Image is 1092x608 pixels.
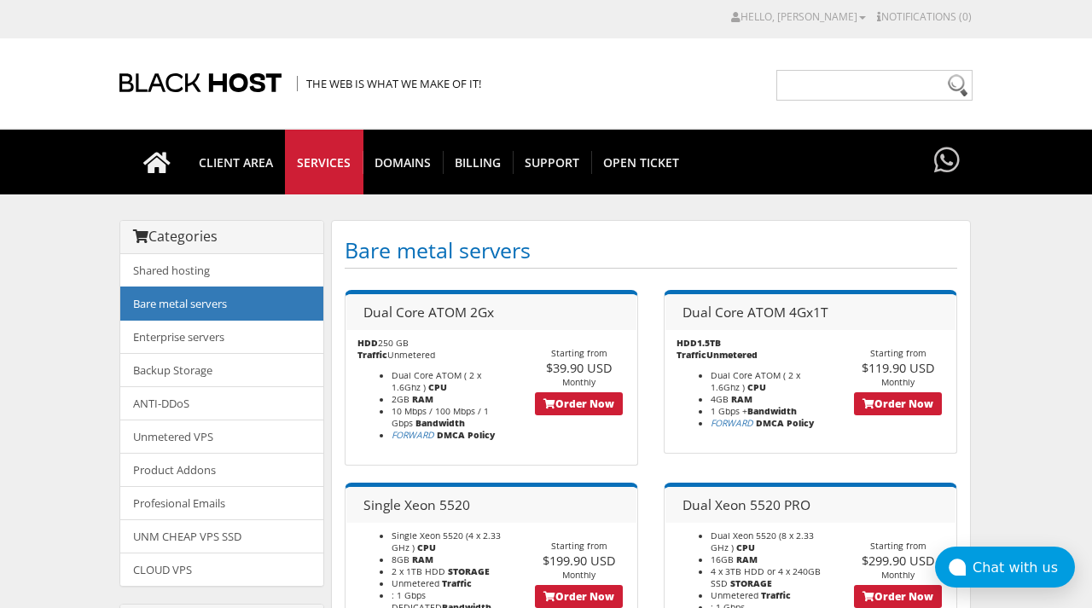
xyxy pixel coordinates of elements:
[392,553,409,565] span: 8GB
[442,577,472,589] b: Traffic
[345,234,957,269] h1: Bare metal servers
[120,320,323,354] a: Enterprise servers
[930,130,964,193] a: Have questions?
[392,530,501,553] span: Single Xeon 5520 (4 x 2.33 GHz )
[535,392,623,415] a: Order Now
[437,429,495,441] b: DMCA Policy
[120,553,323,586] a: CLOUD VPS
[392,429,434,441] a: FORWARD
[711,530,814,553] span: Dual Xeon 5520 (8 x 2.33 GHz )
[363,495,470,514] span: Single Xeon 5520
[120,386,323,420] a: ANTI-DDoS
[546,359,613,376] span: $39.90 USD
[711,565,821,589] span: 4 x 3TB HDD or 4 x 240GB SSD
[736,541,755,553] b: CPU
[392,393,409,405] span: 2GB
[392,577,439,589] span: Unmetered
[357,337,378,349] b: HDD
[187,151,286,174] span: CLIENT AREA
[120,519,323,553] a: UNM CHEAP VPS SSD
[392,369,481,393] span: Dual Core ATOM ( 2 x 1.6Ghz )
[428,381,447,393] b: CPU
[133,229,311,245] h3: Categories
[862,552,935,569] span: $299.90 USD
[776,70,973,101] input: Need help?
[711,589,758,601] span: Unmetered
[297,76,481,91] span: The Web is what we make of it!
[392,429,434,441] i: All abuse reports are forwarded
[711,393,729,405] span: 4GB
[417,541,436,553] b: CPU
[711,417,753,429] i: All abuse reports are forwarded
[357,337,508,361] p: 250 GB Unmetered
[357,349,387,361] b: Traffic
[513,130,592,194] a: Support
[443,130,514,194] a: Billing
[731,9,866,24] a: Hello, [PERSON_NAME]
[412,393,433,405] b: RAM
[187,130,286,194] a: CLIENT AREA
[535,585,623,608] a: Order Now
[761,589,791,601] b: Traffic
[711,553,734,565] span: 16GB
[677,337,697,349] b: HDD
[443,151,514,174] span: Billing
[935,547,1075,588] button: Chat with us
[520,540,637,581] div: Starting from Monthly
[412,553,433,565] b: RAM
[543,552,616,569] span: $199.90 USD
[747,405,797,417] b: Bandwidth
[730,577,772,589] b: STORAGE
[747,381,766,393] b: CPU
[711,417,753,429] a: FORWARD
[973,559,1075,576] div: Chat with us
[854,392,942,415] a: Order Now
[711,369,800,393] span: Dual Core ATOM ( 2 x 1.6Ghz )
[682,303,828,321] span: Dual Core ATOM 4Gx1T
[591,130,691,194] a: Open Ticket
[520,347,637,388] div: Starting from Monthly
[392,405,489,429] span: 10 Mbps / 100 Mbps / 1 Gbps
[120,486,323,520] a: Profesional Emails
[711,405,828,417] li: 1 Gbps +
[363,303,494,321] span: Dual Core ATOM 2Gx
[126,130,188,194] a: Go to homepage
[363,130,444,194] a: Domains
[448,565,490,577] b: STORAGE
[120,453,323,487] a: Product Addons
[120,254,323,287] a: Shared hosting
[513,151,592,174] span: Support
[363,151,444,174] span: Domains
[677,349,706,361] b: Traffic
[877,9,972,24] a: Notifications (0)
[392,565,445,577] span: 2 x 1TB HDD
[736,553,758,565] b: RAM
[839,347,956,388] div: Starting from Monthly
[839,540,956,581] div: Starting from Monthly
[120,420,323,454] a: Unmetered VPS
[862,359,935,376] span: $119.90 USD
[285,130,363,194] a: SERVICES
[285,151,363,174] span: SERVICES
[415,417,465,429] b: Bandwidth
[854,585,942,608] a: Order Now
[682,495,810,514] span: Dual Xeon 5520 PRO
[120,353,323,387] a: Backup Storage
[756,417,814,429] b: DMCA Policy
[677,337,828,361] p: 1.5TB Unmetered
[731,393,752,405] b: RAM
[120,287,323,321] a: Bare metal servers
[591,151,691,174] span: Open Ticket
